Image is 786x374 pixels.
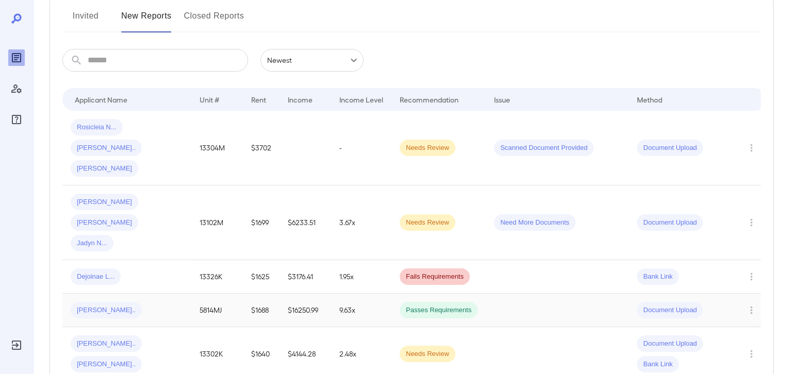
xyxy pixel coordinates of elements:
[71,197,138,207] span: [PERSON_NAME]
[494,218,576,228] span: Need More Documents
[8,49,25,66] div: Reports
[121,8,172,32] button: New Reports
[280,294,331,327] td: $16250.99
[71,305,142,315] span: [PERSON_NAME]..
[191,260,243,294] td: 13326K
[191,111,243,185] td: 13304M
[743,346,760,362] button: Row Actions
[280,260,331,294] td: $3176.41
[71,164,138,174] span: [PERSON_NAME]
[400,218,455,228] span: Needs Review
[243,185,280,260] td: $1699
[331,260,391,294] td: 1.95x
[400,93,458,106] div: Recommendation
[637,218,703,228] span: Document Upload
[637,360,679,369] span: Bank Link
[637,272,679,282] span: Bank Link
[288,93,313,106] div: Income
[260,49,364,72] div: Newest
[494,93,511,106] div: Issue
[637,93,662,106] div: Method
[280,185,331,260] td: $6233.51
[331,185,391,260] td: 3.67x
[243,260,280,294] td: $1625
[71,272,121,282] span: Dejoinae L...
[200,93,219,106] div: Unit #
[8,337,25,353] div: Log Out
[494,143,594,153] span: Scanned Document Provided
[743,302,760,318] button: Row Actions
[71,218,138,228] span: [PERSON_NAME]
[71,339,142,349] span: [PERSON_NAME]..
[743,214,760,231] button: Row Actions
[400,349,455,359] span: Needs Review
[743,268,760,285] button: Row Actions
[75,93,127,106] div: Applicant Name
[71,123,123,132] span: Rosicleia N...
[191,294,243,327] td: 5814MJ
[339,93,383,106] div: Income Level
[243,294,280,327] td: $1688
[743,140,760,156] button: Row Actions
[191,185,243,260] td: 13102M
[331,111,391,185] td: -
[8,80,25,97] div: Manage Users
[71,360,142,369] span: [PERSON_NAME]..
[400,305,478,315] span: Passes Requirements
[400,143,455,153] span: Needs Review
[71,143,142,153] span: [PERSON_NAME]..
[637,305,703,315] span: Document Upload
[251,93,268,106] div: Rent
[243,111,280,185] td: $3702
[637,339,703,349] span: Document Upload
[400,272,470,282] span: Fails Requirements
[8,111,25,128] div: FAQ
[331,294,391,327] td: 9.63x
[62,8,109,32] button: Invited
[637,143,703,153] span: Document Upload
[71,239,113,248] span: Jadyn N...
[184,8,244,32] button: Closed Reports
